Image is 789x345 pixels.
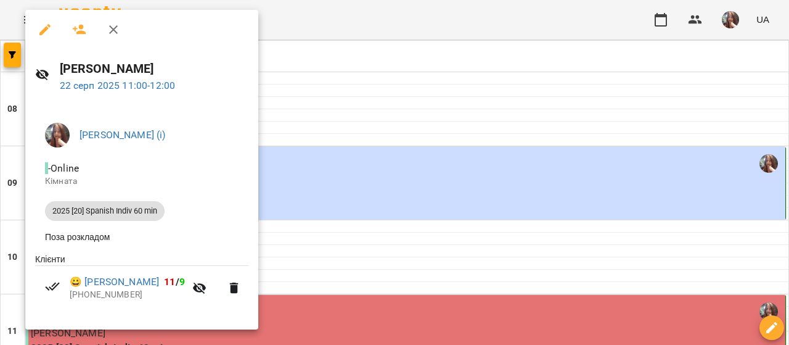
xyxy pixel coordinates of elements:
ul: Клієнти [35,253,248,315]
b: / [164,276,185,288]
h6: [PERSON_NAME] [60,59,249,78]
span: 9 [179,276,185,288]
span: 2025 [20] Spanish Indiv 60 min [45,206,165,217]
p: Кімната [45,175,239,188]
img: 0ee1f4be303f1316836009b6ba17c5c5.jpeg [45,123,70,148]
a: [PERSON_NAME] (і) [80,129,166,141]
a: 22 серп 2025 11:00-12:00 [60,80,176,91]
p: [PHONE_NUMBER] [70,289,185,301]
span: - Online [45,162,81,174]
a: 😀 [PERSON_NAME] [70,275,159,289]
span: 11 [164,276,175,288]
svg: Візит сплачено [45,279,60,294]
li: Поза розкладом [35,226,248,248]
